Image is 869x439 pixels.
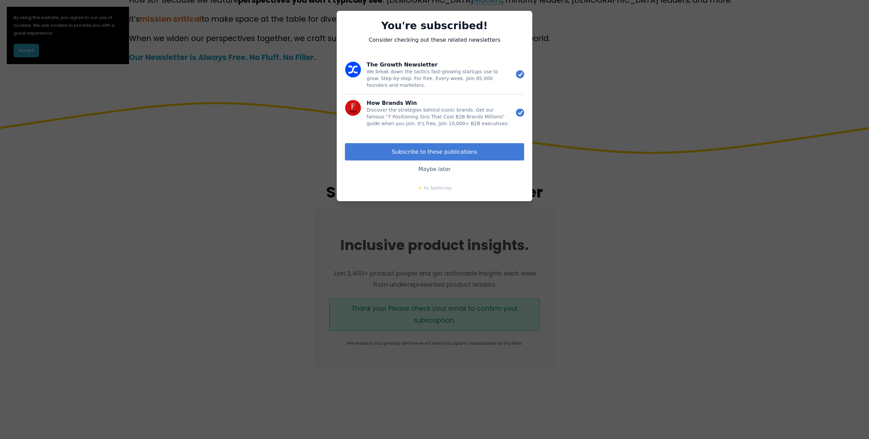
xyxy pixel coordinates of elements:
[345,160,524,178] a: Maybe later
[418,183,452,193] a: ⚡️ by SparkLoop
[367,61,511,68] h3: The Growth Newsletter
[381,22,488,30] h2: You're subscribed!
[367,68,511,89] p: We break down the tactics fast-growing startups use to grow. Step-by-step. For free. Every week. ...
[369,35,500,45] p: Consider checking out these related newsletters
[367,100,511,107] h3: How Brands Win
[345,143,524,160] button: Subscribe to these publications
[367,107,511,127] p: Discover the strategies behind iconic brands. Get our famous "7 Positioning Sins That Cost B2B Br...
